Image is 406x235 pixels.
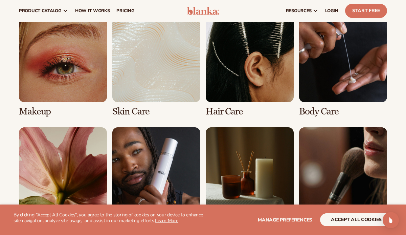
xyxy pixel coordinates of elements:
[112,127,200,230] div: 6 / 8
[187,7,219,15] img: logo
[75,8,110,14] span: How It Works
[19,14,107,117] div: 1 / 8
[14,212,203,224] p: By clicking "Accept All Cookies", you agree to the storing of cookies on your device to enhance s...
[320,213,392,226] button: accept all cookies
[258,213,312,226] button: Manage preferences
[206,127,294,230] div: 7 / 8
[286,8,312,14] span: resources
[258,217,312,223] span: Manage preferences
[112,106,200,117] h3: Skin Care
[299,14,387,117] div: 4 / 8
[155,217,178,224] a: Learn More
[383,212,399,228] div: Open Intercom Messenger
[325,8,338,14] span: LOGIN
[299,106,387,117] h3: Body Care
[19,127,107,230] div: 5 / 8
[206,106,294,117] h3: Hair Care
[19,8,62,14] span: product catalog
[299,127,387,230] div: 8 / 8
[345,4,387,18] a: Start Free
[112,14,200,117] div: 2 / 8
[19,106,107,117] h3: Makeup
[206,14,294,117] div: 3 / 8
[116,8,134,14] span: pricing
